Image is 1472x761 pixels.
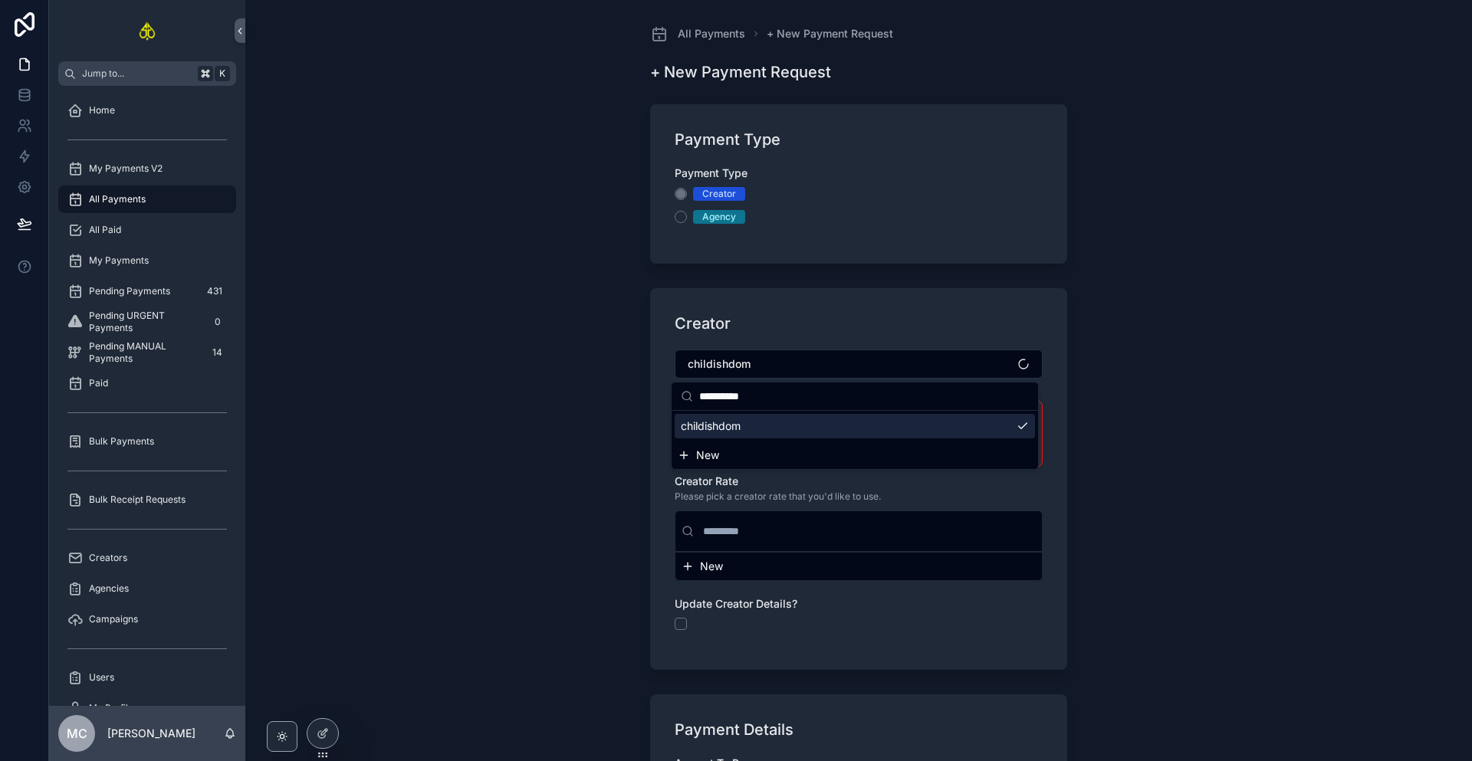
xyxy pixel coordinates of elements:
a: Users [58,664,236,691]
span: Agencies [89,582,129,595]
span: childishdom [681,418,741,434]
h1: Payment Type [675,129,780,150]
p: [PERSON_NAME] [107,726,195,741]
span: Creators [89,552,127,564]
a: Bulk Payments [58,428,236,455]
span: Paid [89,377,108,389]
span: Bulk Payments [89,435,154,448]
button: New [682,559,1036,574]
span: Pending MANUAL Payments [89,340,202,365]
a: Home [58,97,236,124]
a: Campaigns [58,605,236,633]
div: 14 [208,343,227,362]
span: K [216,67,228,80]
div: Agency [702,210,736,224]
button: New [678,448,1032,463]
span: Home [89,104,115,116]
div: Creator [702,187,736,201]
img: App logo [138,18,157,43]
a: Pending MANUAL Payments14 [58,339,236,366]
a: Agencies [58,575,236,602]
div: scrollable content [49,86,245,706]
span: My Profile [89,702,133,714]
span: Creator Rate [675,474,738,487]
a: Creators [58,544,236,572]
span: Campaigns [89,613,138,625]
a: All Paid [58,216,236,244]
a: All Payments [58,185,236,213]
span: Users [89,671,114,684]
span: Pending Payments [89,285,170,297]
a: All Payments [650,25,745,43]
a: + New Payment Request [767,26,893,41]
a: My Payments [58,247,236,274]
div: Suggestions [672,411,1038,441]
span: Payment Type [675,166,747,179]
div: 0 [209,313,227,331]
span: Update Creator Details? [675,597,797,610]
span: Bulk Receipt Requests [89,494,186,506]
span: All Payments [678,26,745,41]
span: MC [67,724,87,743]
a: My Profile [58,694,236,722]
h1: Creator [675,313,731,334]
span: My Payments V2 [89,162,163,175]
span: My Payments [89,254,149,267]
span: New [696,448,719,463]
a: Pending URGENT Payments0 [58,308,236,336]
button: Jump to...K [58,61,236,86]
span: New [700,559,723,574]
span: Please pick a creator rate that you'd like to use. [675,490,881,503]
h1: + New Payment Request [650,61,831,83]
button: Select Button [675,349,1043,379]
a: Paid [58,369,236,397]
span: All Paid [89,224,121,236]
span: All Payments [89,193,146,205]
a: Pending Payments431 [58,277,236,305]
a: Bulk Receipt Requests [58,486,236,513]
span: Jump to... [82,67,192,80]
a: My Payments V2 [58,155,236,182]
h1: Payment Details [675,719,793,740]
span: Pending URGENT Payments [89,310,202,334]
span: childishdom [688,356,751,372]
div: 431 [202,282,227,300]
